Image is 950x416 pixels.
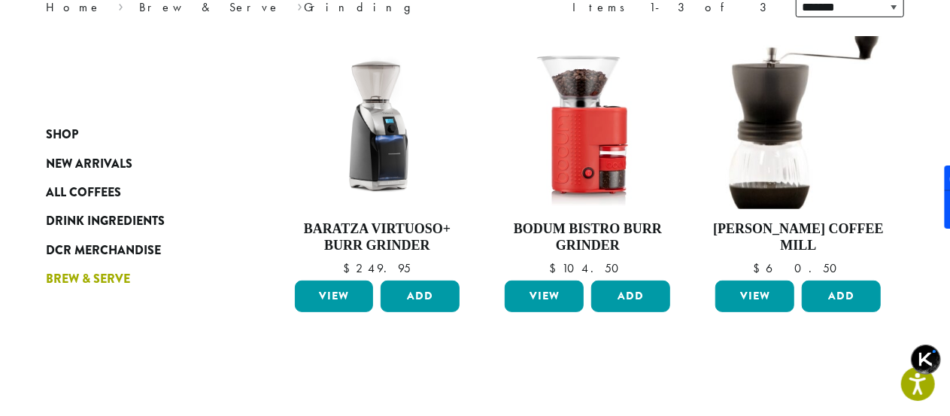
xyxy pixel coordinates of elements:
[549,260,562,276] span: $
[753,260,844,276] bdi: 60.50
[753,260,766,276] span: $
[291,36,464,275] a: Baratza Virtuoso+ Burr Grinder $249.95
[715,281,794,312] a: View
[514,36,661,209] img: B_10903-04.jpg
[549,260,626,276] bdi: 104.50
[501,221,674,254] h4: Bodum Bistro Burr Grinder
[291,221,464,254] h4: Baratza Virtuoso+ Burr Grinder
[47,120,227,149] a: Shop
[47,126,79,144] span: Shop
[47,178,227,207] a: All Coffees
[802,281,881,312] button: Add
[47,212,165,231] span: Drink Ingredients
[712,36,885,275] a: [PERSON_NAME] Coffee Mill $60.50
[591,281,670,312] button: Add
[712,36,885,209] img: Hario-Coffee-Mill-1-300x300.jpg
[47,149,227,178] a: New Arrivals
[47,207,227,235] a: Drink Ingredients
[712,221,885,254] h4: [PERSON_NAME] Coffee Mill
[47,241,162,260] span: DCR Merchandise
[47,155,133,174] span: New Arrivals
[295,281,374,312] a: View
[47,236,227,265] a: DCR Merchandise
[47,265,227,293] a: Brew & Serve
[47,184,122,202] span: All Coffees
[381,281,460,312] button: Add
[501,36,674,275] a: Bodum Bistro Burr Grinder $104.50
[47,270,131,289] span: Brew & Serve
[343,260,411,276] bdi: 249.95
[343,260,356,276] span: $
[505,281,584,312] a: View
[290,36,463,209] img: 587-Virtuoso-Black-02-Quarter-Left-On-White-scaled.jpg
